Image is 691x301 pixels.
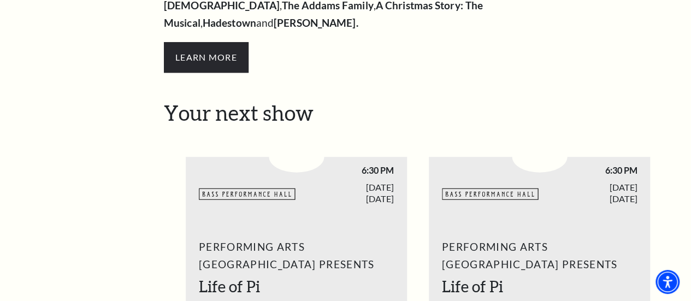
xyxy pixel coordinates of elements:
span: Learn More [164,42,249,73]
strong: [PERSON_NAME]. [274,16,358,29]
a: Hamilton Learn More [164,50,249,63]
span: [DATE] [DATE] [540,181,637,204]
h2: Your next show [164,101,672,126]
h2: Life of Pi [199,276,394,298]
strong: Hadestown [203,16,256,29]
div: Accessibility Menu [655,270,680,294]
span: Performing Arts [GEOGRAPHIC_DATA] Presents [442,238,637,273]
span: [DATE] [DATE] [297,181,394,204]
span: 6:30 PM [297,164,394,176]
h2: Life of Pi [442,276,637,298]
span: 6:30 PM [540,164,637,176]
span: Performing Arts [GEOGRAPHIC_DATA] Presents [199,238,394,273]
